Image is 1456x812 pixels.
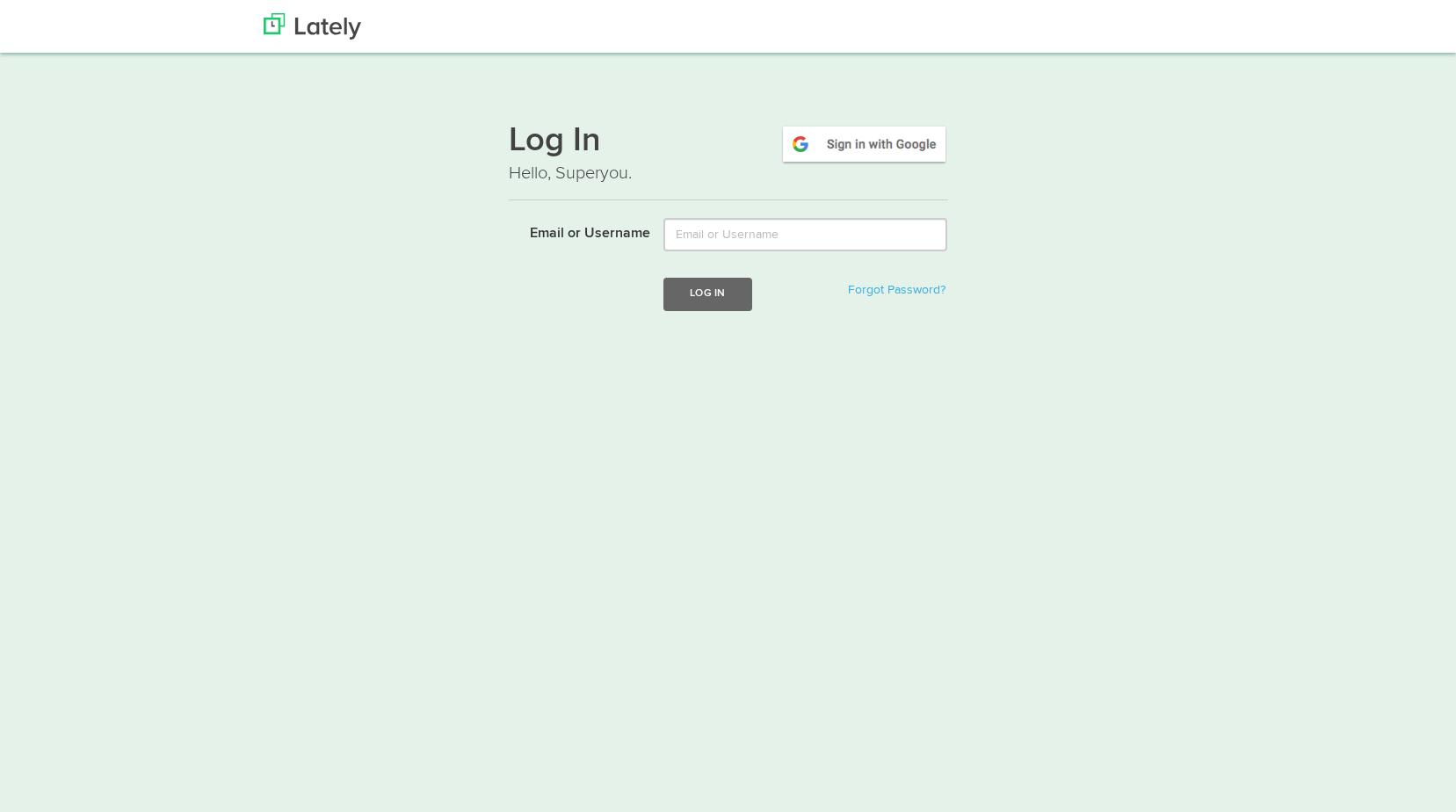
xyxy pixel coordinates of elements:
img: google-signin.png [780,124,948,164]
p: Hello, Superyou. [509,161,948,186]
button: Log In [663,278,751,310]
a: Forgot Password? [848,284,945,296]
label: Email or Username [496,218,651,244]
img: Lately [264,13,361,40]
input: Email or Username [663,218,947,251]
h1: Log In [509,124,948,161]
